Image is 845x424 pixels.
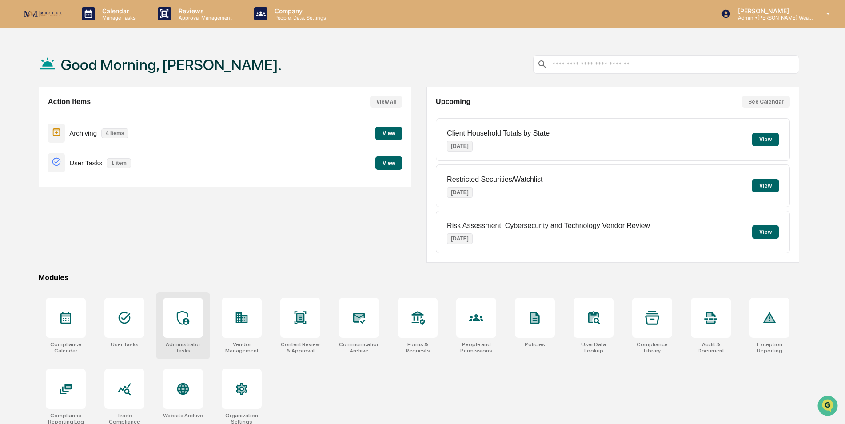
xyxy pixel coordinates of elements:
[46,341,86,354] div: Compliance Calendar
[88,151,108,157] span: Pylon
[5,108,61,124] a: 🖐️Preclearance
[69,159,102,167] p: User Tasks
[171,7,236,15] p: Reviews
[267,15,331,21] p: People, Data, Settings
[447,187,473,198] p: [DATE]
[61,56,282,74] h1: Good Morning, [PERSON_NAME].
[5,125,60,141] a: 🔎Data Lookup
[280,341,320,354] div: Content Review & Approval
[752,225,779,239] button: View
[61,108,114,124] a: 🗄️Attestations
[447,233,473,244] p: [DATE]
[95,15,140,21] p: Manage Tasks
[73,112,110,121] span: Attestations
[375,127,402,140] button: View
[375,156,402,170] button: View
[18,112,57,121] span: Preclearance
[222,341,262,354] div: Vendor Management
[64,113,72,120] div: 🗄️
[456,341,496,354] div: People and Permissions
[632,341,672,354] div: Compliance Library
[752,179,779,192] button: View
[267,7,331,15] p: Company
[447,141,473,152] p: [DATE]
[48,98,91,106] h2: Action Items
[9,19,162,33] p: How can we help?
[731,15,813,21] p: Admin • [PERSON_NAME] Wealth
[375,158,402,167] a: View
[21,8,64,20] img: logo
[752,133,779,146] button: View
[63,150,108,157] a: Powered byPylon
[69,129,97,137] p: Archiving
[107,158,131,168] p: 1 item
[731,7,813,15] p: [PERSON_NAME]
[375,128,402,137] a: View
[39,273,799,282] div: Modules
[163,341,203,354] div: Administrator Tasks
[9,68,25,84] img: 1746055101610-c473b297-6a78-478c-a979-82029cc54cd1
[370,96,402,108] button: View All
[574,341,614,354] div: User Data Lookup
[447,129,550,137] p: Client Household Totals by State
[101,128,128,138] p: 4 items
[95,7,140,15] p: Calendar
[9,130,16,137] div: 🔎
[163,412,203,419] div: Website Archive
[749,341,789,354] div: Exception Reporting
[151,71,162,81] button: Start new chat
[30,68,146,77] div: Start new chat
[171,15,236,21] p: Approval Management
[436,98,470,106] h2: Upcoming
[111,341,139,348] div: User Tasks
[447,176,542,184] p: Restricted Securities/Watchlist
[817,395,841,419] iframe: Open customer support
[525,341,545,348] div: Policies
[30,77,112,84] div: We're available if you need us!
[447,222,650,230] p: Risk Assessment: Cybersecurity and Technology Vendor Review
[691,341,731,354] div: Audit & Document Logs
[742,96,790,108] button: See Calendar
[9,113,16,120] div: 🖐️
[398,341,438,354] div: Forms & Requests
[18,129,56,138] span: Data Lookup
[339,341,379,354] div: Communications Archive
